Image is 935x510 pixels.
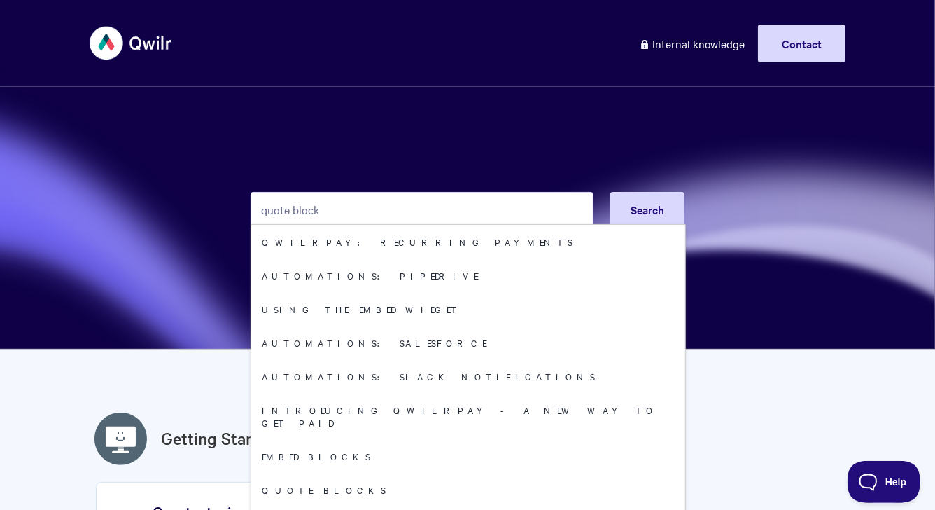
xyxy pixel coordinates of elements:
[251,326,685,359] a: Automations: Salesforce
[251,359,685,393] a: Automations: Slack Notifications
[251,192,593,227] input: Search the knowledge base
[251,292,685,326] a: Using the Embed Widget
[161,426,276,451] a: Getting Started
[251,393,685,439] a: Introducing QwilrPay - A New Way to Get Paid
[628,25,755,62] a: Internal knowledge
[251,259,685,292] a: Automations: Pipedrive
[251,473,685,506] a: Quote Blocks
[251,439,685,473] a: Embed Blocks
[758,25,845,62] a: Contact
[90,17,173,69] img: Qwilr Help Center
[610,192,684,227] button: Search
[848,461,921,503] iframe: Toggle Customer Support
[251,225,685,259] a: QwilrPay: Recurring Payments
[631,202,664,217] span: Search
